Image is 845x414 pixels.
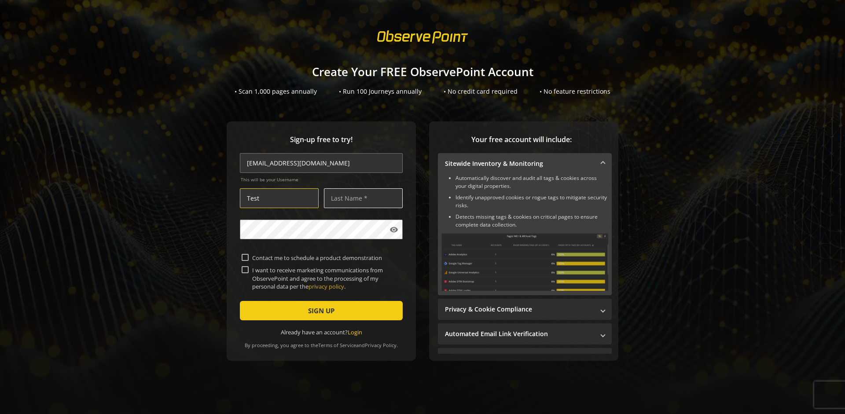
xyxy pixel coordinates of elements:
div: • Run 100 Journeys annually [339,87,422,96]
div: • No credit card required [444,87,518,96]
mat-panel-title: Privacy & Cookie Compliance [445,305,594,314]
span: SIGN UP [308,303,334,319]
button: SIGN UP [240,301,403,320]
div: By proceeding, you agree to the and . [240,336,403,348]
li: Automatically discover and audit all tags & cookies across your digital properties. [456,174,608,190]
a: privacy policy [309,282,344,290]
span: This will be your Username [241,176,403,183]
input: Email Address (name@work-email.com) * [240,153,403,173]
img: Sitewide Inventory & Monitoring [441,233,608,291]
mat-expansion-panel-header: Privacy & Cookie Compliance [438,299,612,320]
label: I want to receive marketing communications from ObservePoint and agree to the processing of my pe... [249,266,401,290]
li: Identify unapproved cookies or rogue tags to mitigate security risks. [456,194,608,209]
div: • Scan 1,000 pages annually [235,87,317,96]
mat-icon: visibility [389,225,398,234]
mat-expansion-panel-header: Automated Email Link Verification [438,323,612,344]
div: Sitewide Inventory & Monitoring [438,174,612,295]
a: Login [348,328,362,336]
a: Privacy Policy [365,342,397,348]
mat-panel-title: Sitewide Inventory & Monitoring [445,159,594,168]
span: Sign-up free to try! [240,135,403,145]
a: Terms of Service [318,342,356,348]
div: • No feature restrictions [540,87,610,96]
label: Contact me to schedule a product demonstration [249,254,401,262]
mat-panel-title: Automated Email Link Verification [445,330,594,338]
span: Your free account will include: [438,135,605,145]
div: Already have an account? [240,328,403,337]
mat-expansion-panel-header: Performance Monitoring with Web Vitals [438,348,612,369]
li: Detects missing tags & cookies on critical pages to ensure complete data collection. [456,213,608,229]
mat-expansion-panel-header: Sitewide Inventory & Monitoring [438,153,612,174]
input: First Name * [240,188,319,208]
input: Last Name * [324,188,403,208]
